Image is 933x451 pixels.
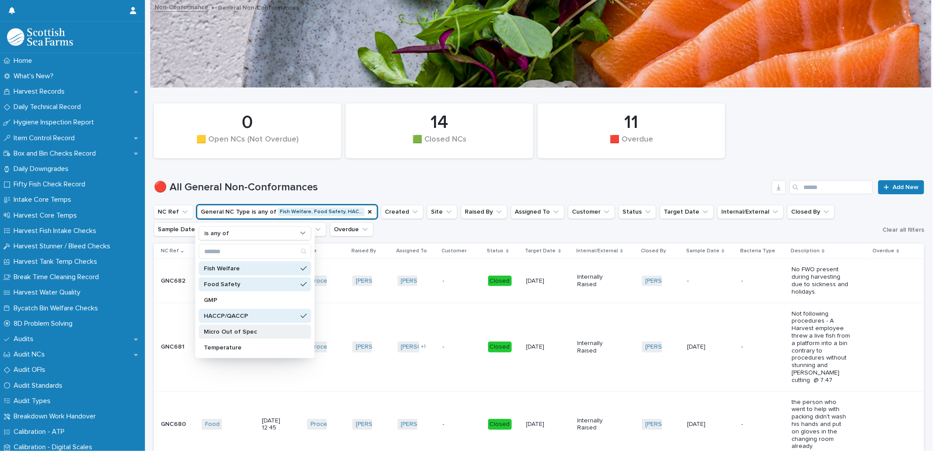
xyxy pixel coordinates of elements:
[645,421,693,428] a: [PERSON_NAME]
[10,149,103,158] p: Box and Bin Checks Record
[10,72,61,80] p: What's New?
[787,205,835,219] button: Closed By
[262,417,291,432] p: [DATE] 12:45
[660,205,714,219] button: Target Date
[893,184,919,190] span: Add New
[199,244,311,259] div: Search
[645,343,693,351] a: [PERSON_NAME]
[525,246,556,256] p: Target Date
[442,246,467,256] p: Customer
[10,320,80,328] p: 8D Problem Solving
[879,223,924,236] button: Clear all filters
[10,118,101,127] p: Hygiene Inspection Report
[488,419,512,430] div: Closed
[687,421,716,428] p: [DATE]
[443,277,472,285] p: -
[10,288,87,297] p: Harvest Water Quality
[687,277,716,285] p: -
[717,205,784,219] button: Internal/External
[487,246,504,256] p: Status
[741,277,771,285] p: -
[878,180,924,194] a: Add New
[526,421,556,428] p: [DATE]
[488,342,512,353] div: Closed
[161,342,186,351] p: GNC681
[10,165,76,173] p: Daily Downgrades
[10,227,103,235] p: Harvest Fish Intake Checks
[10,180,92,189] p: Fifty Fish Check Record
[10,412,103,421] p: Breakdown Work Handover
[361,112,518,134] div: 14
[687,343,716,351] p: [DATE]
[618,205,656,219] button: Status
[526,343,556,351] p: [DATE]
[421,344,426,349] span: + 1
[10,57,39,65] p: Home
[443,343,472,351] p: -
[401,277,449,285] a: [PERSON_NAME]
[10,397,58,405] p: Audit Types
[356,277,404,285] a: [PERSON_NAME]
[577,417,607,432] p: Internally Raised
[401,421,449,428] a: [PERSON_NAME]
[154,303,924,391] tr: GNC681GNC681 Fish Welfare [DATE] 12:55Processing/South Shian Factory [PERSON_NAME] [PERSON_NAME] ...
[10,335,40,343] p: Audits
[10,211,84,220] p: Harvest Core Temps
[356,343,404,351] a: [PERSON_NAME]
[641,246,666,256] p: Closed By
[204,345,297,351] p: Temperature
[789,180,873,194] input: Search
[197,205,377,219] button: General NC Type
[10,273,106,281] p: Break Time Cleaning Record
[645,277,693,285] a: [PERSON_NAME]
[154,181,768,194] h1: 🔴 All General Non-Conformances
[7,28,73,46] img: mMrefqRFQpe26GRNOUkG
[792,399,850,451] p: the person who went to help with packing didn't wash his hands and put on gloves in the changing ...
[10,134,82,142] p: Item Control Record
[10,366,52,374] p: Audit OFIs
[10,350,52,359] p: Audit NCs
[443,421,472,428] p: -
[311,421,400,428] a: Processing/South Shian Factory
[204,229,229,237] p: is any of
[553,135,710,153] div: 🟥 Overdue
[356,421,404,428] a: [PERSON_NAME]
[577,340,607,355] p: Internally Raised
[169,112,326,134] div: 0
[10,242,117,251] p: Harvest Stunner / Bleed Checks
[10,87,72,96] p: Harvest Records
[204,329,297,335] p: Micro Out of Spec
[397,246,427,256] p: Assigned To
[10,258,104,266] p: Harvest Tank Temp Checks
[204,297,297,303] p: GMP
[161,246,179,256] p: NC Ref
[741,246,776,256] p: Bacteria Type
[568,205,615,219] button: Customer
[204,266,297,272] p: Fish Welfare
[204,313,297,319] p: HACCP/QACCP
[161,419,188,428] p: GNC680
[205,421,239,428] a: Food Safety
[10,196,78,204] p: Intake Core Temps
[169,135,326,153] div: 🟨 Open NCs (Not Overdue)
[10,304,105,313] p: Bycatch Bin Welfare Checks
[741,421,771,428] p: -
[401,343,449,351] a: [PERSON_NAME]
[199,244,311,258] input: Search
[553,112,710,134] div: 11
[204,281,297,287] p: Food Safety
[511,205,564,219] button: Assigned To
[792,266,850,295] p: No FWO present during harvesting due to sickness and holidays.
[686,246,720,256] p: Sample Date
[461,205,507,219] button: Raised By
[741,343,771,351] p: -
[10,382,69,390] p: Audit Standards
[330,222,373,236] button: Overdue
[381,205,423,219] button: Created
[361,135,518,153] div: 🟩 Closed NCs
[872,246,894,256] p: Overdue
[882,227,924,233] span: Clear all filters
[155,2,208,12] a: Non-Conformance
[154,205,193,219] button: NC Ref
